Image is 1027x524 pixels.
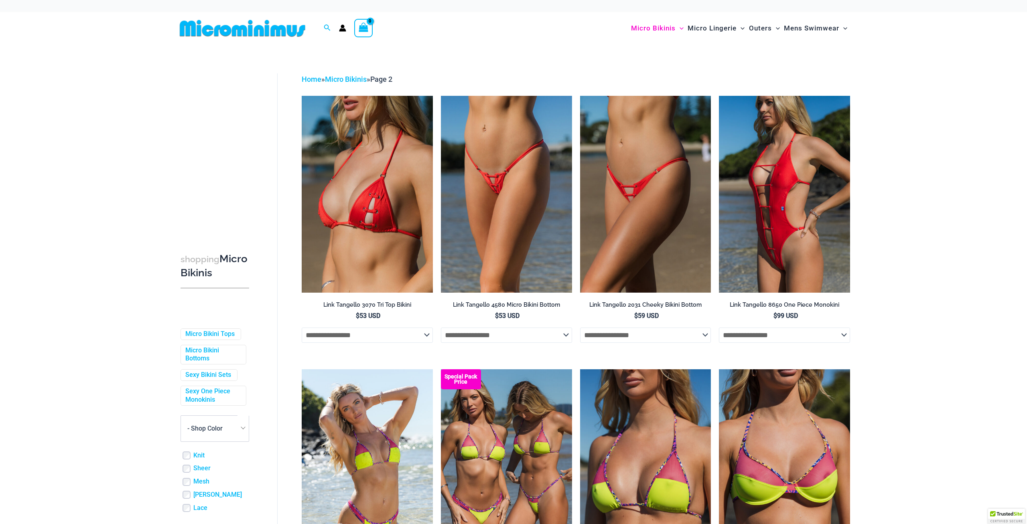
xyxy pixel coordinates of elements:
span: Page 2 [370,75,392,83]
span: $ [356,312,359,320]
iframe: TrustedSite Certified [181,67,253,227]
span: - Shop Color [181,415,249,442]
span: shopping [181,254,219,264]
a: Lace [193,504,207,512]
a: Micro Bikini Tops [185,330,235,338]
a: Link Tangello 3070 Tri Top 01Link Tangello 3070 Tri Top 4580 Micro 11Link Tangello 3070 Tri Top 4... [302,96,433,292]
span: $ [773,312,777,320]
bdi: 59 USD [634,312,659,320]
a: Mesh [193,477,209,486]
span: Micro Lingerie [688,18,737,38]
a: Link Tangello 8650 One Piece Monokini 11Link Tangello 8650 One Piece Monokini 12Link Tangello 865... [719,96,850,292]
bdi: 53 USD [356,312,380,320]
span: Mens Swimwear [784,18,839,38]
a: Link Tangello 8650 One Piece Monokini [719,301,850,312]
a: Home [302,75,321,83]
a: Micro Bikini Bottoms [185,346,240,363]
bdi: 53 USD [495,312,520,320]
span: $ [634,312,638,320]
img: MM SHOP LOGO FLAT [177,19,309,37]
span: - Shop Color [187,425,223,432]
a: Knit [193,451,205,460]
h2: Link Tangello 3070 Tri Top Bikini [302,301,433,309]
bdi: 99 USD [773,312,798,320]
span: » » [302,75,392,83]
h2: Link Tangello 4580 Micro Bikini Bottom [441,301,572,309]
img: Link Tangello 8650 One Piece Monokini 11 [719,96,850,292]
span: Menu Toggle [676,18,684,38]
h2: Link Tangello 8650 One Piece Monokini [719,301,850,309]
nav: Site Navigation [628,15,850,42]
span: Outers [749,18,772,38]
a: Sexy One Piece Monokinis [185,387,240,404]
a: OutersMenu ToggleMenu Toggle [747,16,782,40]
a: [PERSON_NAME] [193,491,242,499]
a: Account icon link [339,24,346,32]
a: Micro Bikinis [325,75,367,83]
a: Sexy Bikini Sets [185,371,231,379]
span: $ [495,312,499,320]
div: TrustedSite Certified [988,509,1025,524]
a: Link Tangello 2031 Cheeky 01Link Tangello 2031 Cheeky 02Link Tangello 2031 Cheeky 02 [580,96,711,292]
a: Link Tangello 4580 Micro Bikini Bottom [441,301,572,312]
a: View Shopping Cart, empty [354,19,373,37]
h3: Micro Bikinis [181,252,249,280]
a: Micro LingerieMenu ToggleMenu Toggle [686,16,747,40]
img: Link Tangello 2031 Cheeky 01 [580,96,711,292]
a: Search icon link [324,23,331,33]
a: Link Tangello 2031 Cheeky Bikini Bottom [580,301,711,312]
a: Link Tangello 4580 Micro 01Link Tangello 4580 Micro 02Link Tangello 4580 Micro 02 [441,96,572,292]
a: Mens SwimwearMenu ToggleMenu Toggle [782,16,849,40]
h2: Link Tangello 2031 Cheeky Bikini Bottom [580,301,711,309]
a: Micro BikinisMenu ToggleMenu Toggle [629,16,686,40]
b: Special Pack Price [441,374,481,384]
span: Menu Toggle [772,18,780,38]
span: Menu Toggle [737,18,745,38]
a: Sheer [193,464,211,473]
img: Link Tangello 4580 Micro 01 [441,96,572,292]
span: Menu Toggle [839,18,847,38]
img: Link Tangello 3070 Tri Top 01 [302,96,433,292]
a: Link Tangello 3070 Tri Top Bikini [302,301,433,312]
span: Micro Bikinis [631,18,676,38]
